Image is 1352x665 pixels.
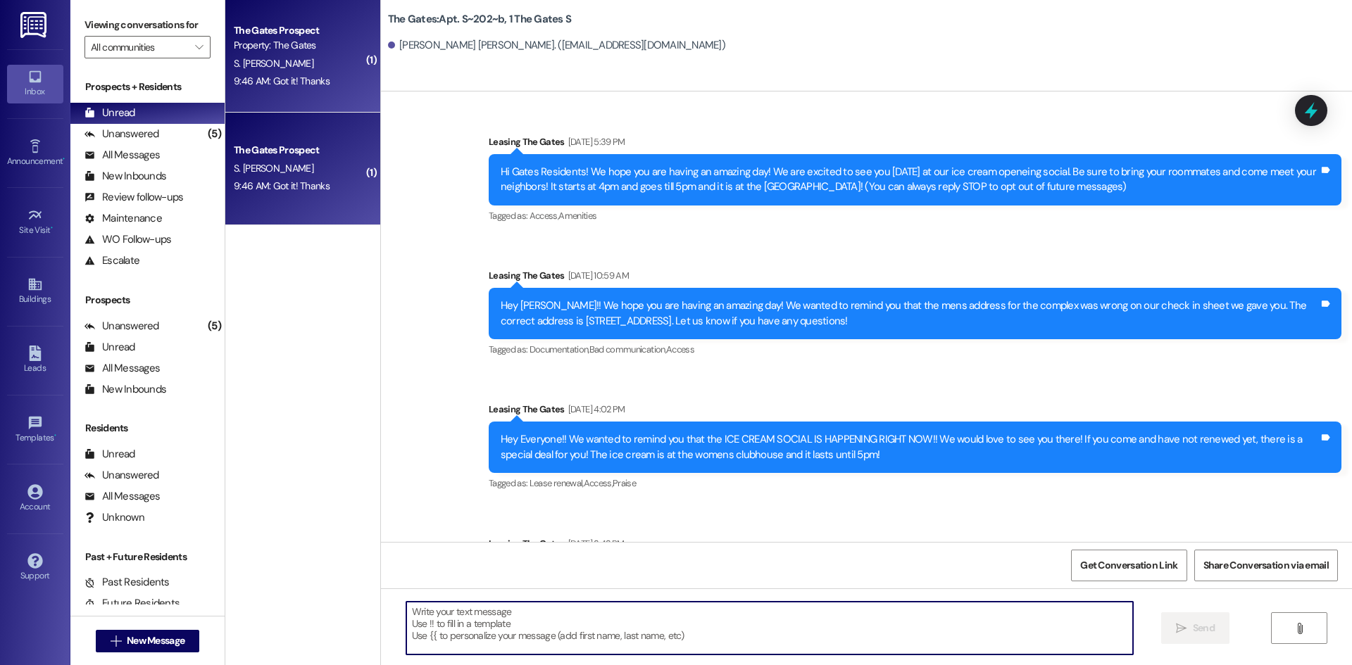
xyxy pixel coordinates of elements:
[84,575,170,590] div: Past Residents
[1161,612,1229,644] button: Send
[234,75,330,87] div: 9:46 AM: Got it! Thanks
[530,477,584,489] span: Lease renewal ,
[489,536,1341,556] div: Leasing The Gates
[84,319,159,334] div: Unanswered
[70,550,225,564] div: Past + Future Residents
[7,272,63,310] a: Buildings
[54,431,56,441] span: •
[234,23,364,38] div: The Gates Prospect
[84,510,144,525] div: Unknown
[1176,623,1187,634] i: 
[7,480,63,518] a: Account
[1203,558,1329,573] span: Share Conversation via email
[234,38,364,53] div: Property: The Gates
[63,154,65,164] span: •
[565,402,625,417] div: [DATE] 4:02 PM
[111,635,121,647] i: 
[70,80,225,94] div: Prospects + Residents
[7,341,63,379] a: Leads
[84,468,159,483] div: Unanswered
[84,106,135,120] div: Unread
[565,536,625,551] div: [DATE] 3:42 PM
[70,421,225,436] div: Residents
[489,402,1341,422] div: Leasing The Gates
[584,477,613,489] span: Access ,
[7,203,63,241] a: Site Visit •
[1194,550,1338,581] button: Share Conversation via email
[7,549,63,587] a: Support
[613,477,636,489] span: Praise
[84,127,159,141] div: Unanswered
[234,143,364,158] div: The Gates Prospect
[489,339,1341,360] div: Tagged as:
[91,36,188,58] input: All communities
[204,123,225,145] div: (5)
[489,205,1341,226] div: Tagged as:
[489,268,1341,288] div: Leasing The Gates
[84,489,160,504] div: All Messages
[204,315,225,337] div: (5)
[84,253,139,268] div: Escalate
[195,42,203,53] i: 
[1193,621,1215,635] span: Send
[234,162,313,175] span: S. [PERSON_NAME]
[1080,558,1177,573] span: Get Conversation Link
[84,232,171,247] div: WO Follow-ups
[127,633,184,648] span: New Message
[589,343,666,355] span: Bad communication ,
[530,210,558,222] span: Access ,
[84,447,135,462] div: Unread
[489,473,1341,493] div: Tagged as:
[96,630,200,652] button: New Message
[666,343,694,355] span: Access
[501,165,1319,195] div: Hi Gates Residents! We hope you are having an amazing day! We are excited to see you [DATE] at ou...
[84,169,166,184] div: New Inbounds
[84,14,211,36] label: Viewing conversations for
[565,268,629,283] div: [DATE] 10:59 AM
[84,361,160,376] div: All Messages
[7,411,63,449] a: Templates •
[84,148,160,163] div: All Messages
[84,211,162,226] div: Maintenance
[489,134,1341,154] div: Leasing The Gates
[84,190,183,205] div: Review follow-ups
[70,293,225,308] div: Prospects
[51,223,53,233] span: •
[530,343,589,355] span: Documentation ,
[388,38,725,53] div: [PERSON_NAME] [PERSON_NAME]. ([EMAIL_ADDRESS][DOMAIN_NAME])
[565,134,625,149] div: [DATE] 5:39 PM
[234,57,313,70] span: S. [PERSON_NAME]
[7,65,63,103] a: Inbox
[20,12,49,38] img: ResiDesk Logo
[558,210,596,222] span: Amenities
[1294,623,1305,634] i: 
[84,596,180,611] div: Future Residents
[1071,550,1187,581] button: Get Conversation Link
[388,12,571,27] b: The Gates: Apt. S~202~b, 1 The Gates S
[84,340,135,355] div: Unread
[234,179,330,192] div: 9:46 AM: Got it! Thanks
[84,382,166,397] div: New Inbounds
[501,298,1319,329] div: Hey [PERSON_NAME]!! We hope you are having an amazing day! We wanted to remind you that the mens ...
[501,432,1319,462] div: Hey Everyone!! We wanted to remind you that the ICE CREAM SOCIAL IS HAPPENING RIGHT NOW!! We woul...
